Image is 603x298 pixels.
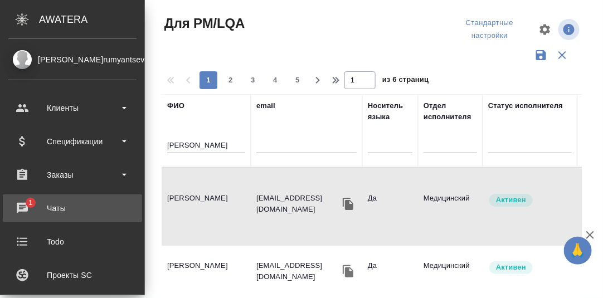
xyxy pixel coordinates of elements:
[256,260,340,282] p: [EMAIL_ADDRESS][DOMAIN_NAME]
[531,45,552,66] button: Сохранить фильтры
[8,267,137,284] div: Проекты SC
[418,255,483,294] td: Медицинский
[289,71,307,89] button: 5
[8,167,137,183] div: Заказы
[568,239,587,262] span: 🙏
[256,100,275,111] div: email
[488,100,563,111] div: Статус исполнителя
[382,73,429,89] span: из 6 страниц
[418,187,483,226] td: Медицинский
[266,75,284,86] span: 4
[488,260,572,275] div: Рядовой исполнитель: назначай с учетом рейтинга
[3,194,142,222] a: 1Чаты
[289,75,307,86] span: 5
[362,255,418,294] td: Да
[244,71,262,89] button: 3
[22,197,39,208] span: 1
[3,228,142,256] a: Todo
[256,193,340,215] p: [EMAIL_ADDRESS][DOMAIN_NAME]
[162,14,245,32] span: Для PM/LQA
[8,200,137,217] div: Чаты
[368,100,412,123] div: Носитель языка
[558,19,582,40] span: Посмотреть информацию
[496,194,526,206] p: Активен
[340,263,357,280] button: Скопировать
[8,100,137,116] div: Клиенты
[222,75,240,86] span: 2
[552,45,573,66] button: Сбросить фильтры
[266,71,284,89] button: 4
[362,187,418,226] td: Да
[3,261,142,289] a: Проекты SC
[424,100,477,123] div: Отдел исполнителя
[8,133,137,150] div: Спецификации
[222,71,240,89] button: 2
[244,75,262,86] span: 3
[564,237,592,265] button: 🙏
[8,53,137,66] div: [PERSON_NAME]rumyantseva
[340,196,357,212] button: Скопировать
[532,16,558,43] span: Настроить таблицу
[488,193,572,208] div: Рядовой исполнитель: назначай с учетом рейтинга
[162,187,251,226] td: [PERSON_NAME]
[162,255,251,294] td: [PERSON_NAME]
[39,8,145,31] div: AWATERA
[167,100,184,111] div: ФИО
[496,262,526,273] p: Активен
[448,14,532,45] div: split button
[8,233,137,250] div: Todo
